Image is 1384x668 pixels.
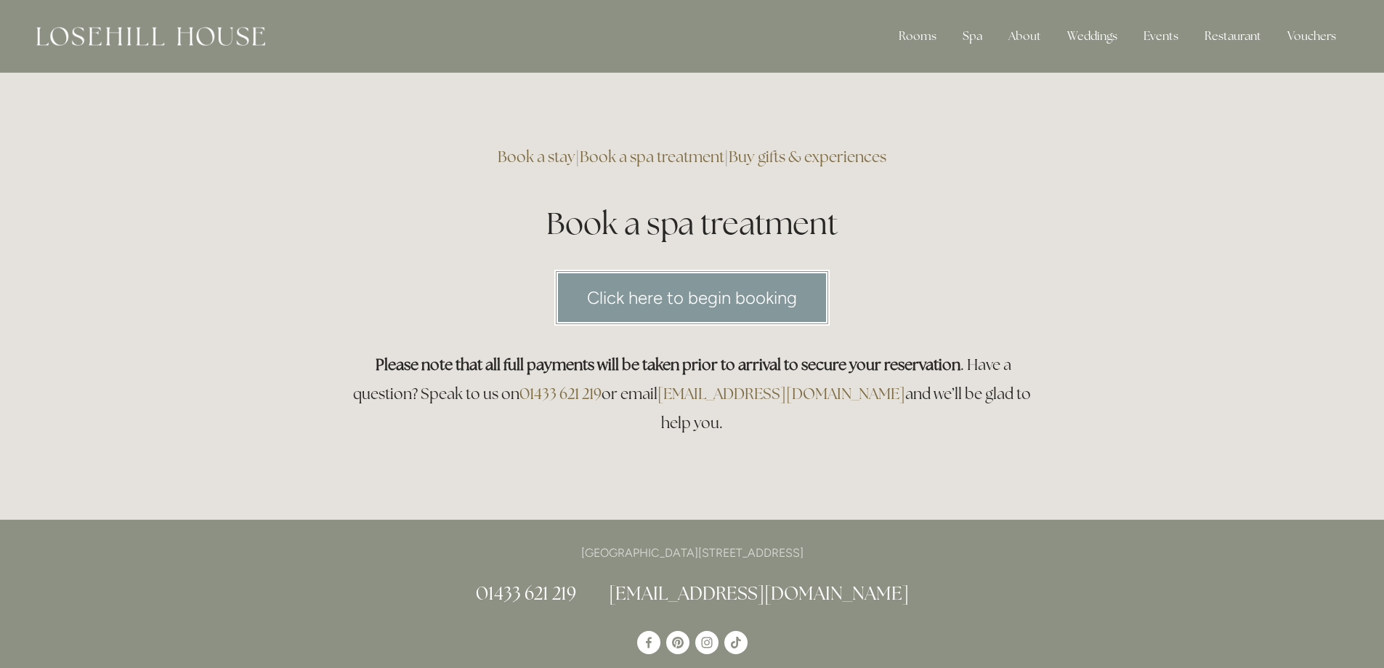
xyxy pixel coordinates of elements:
[1056,22,1129,51] div: Weddings
[498,147,575,166] a: Book a stay
[695,631,719,654] a: Instagram
[997,22,1053,51] div: About
[666,631,689,654] a: Pinterest
[580,147,724,166] a: Book a spa treatment
[345,202,1040,245] h1: Book a spa treatment
[376,355,960,374] strong: Please note that all full payments will be taken prior to arrival to secure your reservation
[1132,22,1190,51] div: Events
[637,631,660,654] a: Losehill House Hotel & Spa
[657,384,905,403] a: [EMAIL_ADDRESS][DOMAIN_NAME]
[951,22,994,51] div: Spa
[729,147,886,166] a: Buy gifts & experiences
[345,142,1040,172] h3: | |
[519,384,602,403] a: 01433 621 219
[345,543,1040,563] p: [GEOGRAPHIC_DATA][STREET_ADDRESS]
[554,270,830,326] a: Click here to begin booking
[609,582,909,605] a: [EMAIL_ADDRESS][DOMAIN_NAME]
[345,350,1040,438] h3: . Have a question? Speak to us on or email and we’ll be glad to help you.
[887,22,948,51] div: Rooms
[1193,22,1273,51] div: Restaurant
[36,27,265,46] img: Losehill House
[724,631,748,654] a: TikTok
[476,582,576,605] a: 01433 621 219
[1276,22,1348,51] a: Vouchers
